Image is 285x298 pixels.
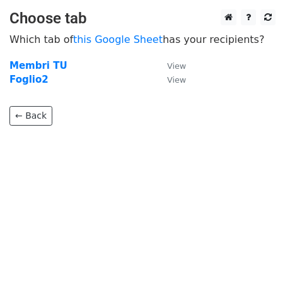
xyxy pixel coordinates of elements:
h3: Choose tab [9,9,276,28]
a: ← Back [9,106,52,126]
a: Membri TU [9,60,67,71]
small: View [167,61,186,71]
a: this Google Sheet [73,33,163,45]
a: View [154,74,186,85]
small: View [167,75,186,85]
p: Which tab of has your recipients? [9,33,276,46]
a: Foglio2 [9,74,49,85]
a: View [154,60,186,71]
